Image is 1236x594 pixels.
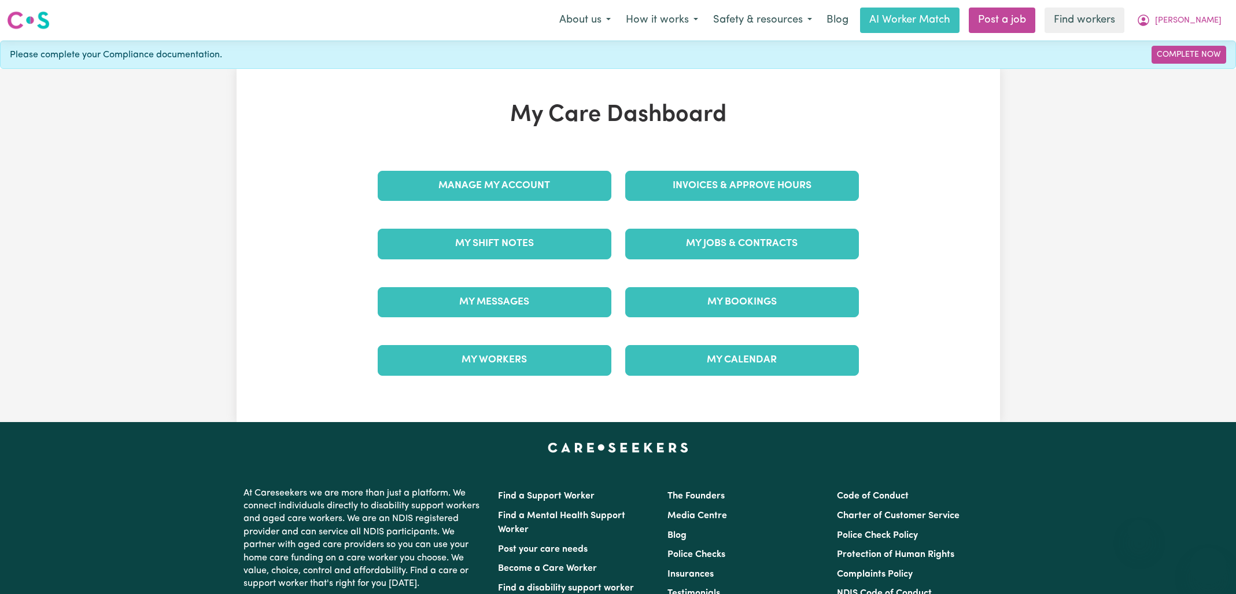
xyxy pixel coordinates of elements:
a: Careseekers logo [7,7,50,34]
a: Code of Conduct [837,492,909,501]
a: Manage My Account [378,171,611,201]
a: Post your care needs [498,545,588,554]
span: [PERSON_NAME] [1155,14,1222,27]
a: Police Checks [667,550,725,559]
a: Find a disability support worker [498,584,634,593]
a: Charter of Customer Service [837,511,960,520]
button: How it works [618,8,706,32]
a: My Workers [378,345,611,375]
button: My Account [1129,8,1229,32]
a: My Shift Notes [378,229,611,259]
button: About us [552,8,618,32]
a: Invoices & Approve Hours [625,171,859,201]
a: Insurances [667,570,714,579]
a: Complaints Policy [837,570,913,579]
a: Complete Now [1152,46,1226,64]
iframe: Close message [1128,520,1151,543]
button: Safety & resources [706,8,820,32]
iframe: Button to launch messaging window [1190,548,1227,585]
a: My Messages [378,287,611,317]
a: Become a Care Worker [498,564,597,573]
a: My Jobs & Contracts [625,229,859,259]
a: Find workers [1045,8,1124,33]
a: Blog [667,531,687,540]
a: My Calendar [625,345,859,375]
img: Careseekers logo [7,10,50,31]
a: Police Check Policy [837,531,918,540]
a: Blog [820,8,855,33]
a: Find a Support Worker [498,492,595,501]
a: The Founders [667,492,725,501]
a: AI Worker Match [860,8,960,33]
a: Protection of Human Rights [837,550,954,559]
span: Please complete your Compliance documentation. [10,48,222,62]
a: Media Centre [667,511,727,520]
a: Find a Mental Health Support Worker [498,511,625,534]
a: Careseekers home page [548,443,688,452]
a: My Bookings [625,287,859,317]
h1: My Care Dashboard [371,101,866,129]
a: Post a job [969,8,1035,33]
